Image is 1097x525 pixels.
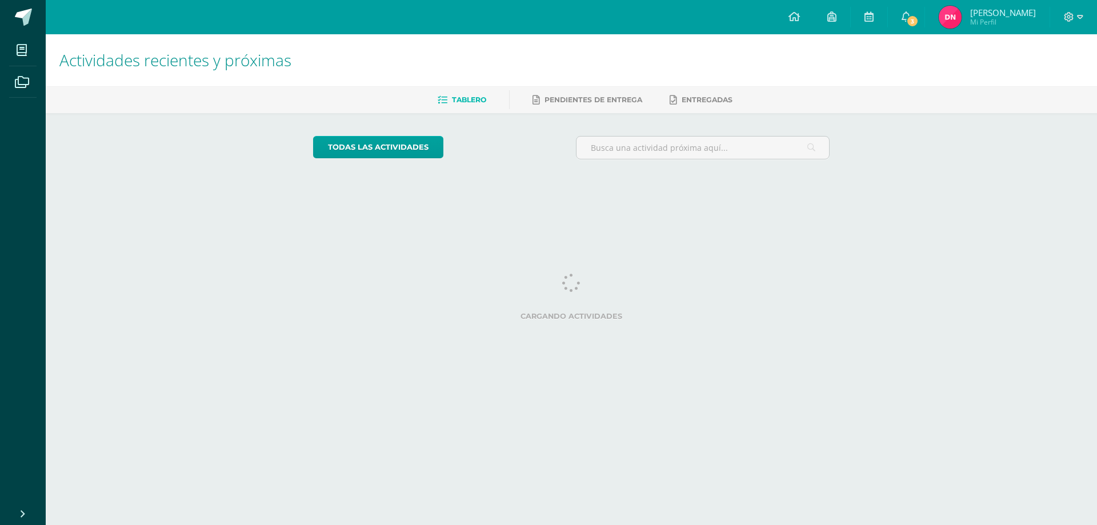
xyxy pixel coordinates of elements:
[545,95,642,104] span: Pendientes de entrega
[970,17,1036,27] span: Mi Perfil
[906,15,919,27] span: 3
[682,95,732,104] span: Entregadas
[533,91,642,109] a: Pendientes de entrega
[438,91,486,109] a: Tablero
[970,7,1036,18] span: [PERSON_NAME]
[313,312,830,320] label: Cargando actividades
[576,137,830,159] input: Busca una actividad próxima aquí...
[452,95,486,104] span: Tablero
[670,91,732,109] a: Entregadas
[313,136,443,158] a: todas las Actividades
[59,49,291,71] span: Actividades recientes y próximas
[939,6,962,29] img: bd351907fcc6d815a8ede91418bd2634.png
